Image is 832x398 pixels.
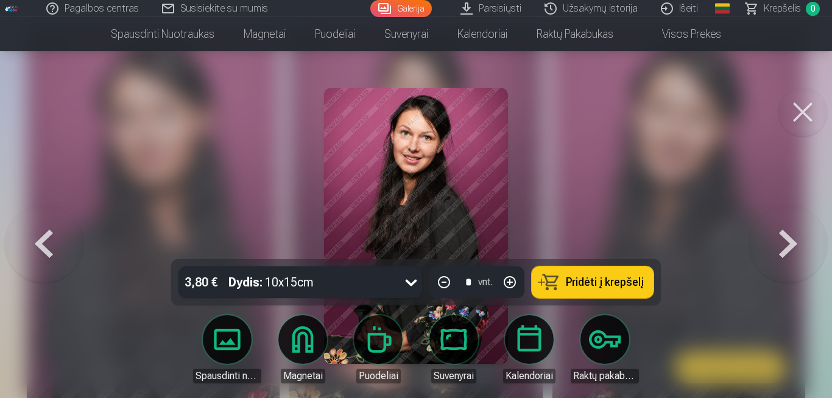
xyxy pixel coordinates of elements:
div: Puodeliai [356,369,401,383]
a: Suvenyrai [370,17,443,51]
a: Kalendoriai [495,315,563,383]
div: Kalendoriai [503,369,555,383]
a: Suvenyrai [420,315,488,383]
strong: Dydis : [228,274,263,291]
button: Pridėti į krepšelį [532,266,654,298]
a: Raktų pakabukas [522,17,628,51]
div: vnt. [478,275,493,290]
a: Spausdinti nuotraukas [193,315,261,383]
div: Spausdinti nuotraukas [193,369,261,383]
a: Kalendoriai [443,17,522,51]
span: 0 [806,2,820,16]
a: Puodeliai [300,17,370,51]
span: Krepšelis [764,1,801,16]
div: Magnetai [281,369,325,383]
a: Magnetai [269,315,337,383]
img: /fa2 [5,5,18,12]
div: 3,80 € [178,266,224,298]
a: Visos prekės [628,17,736,51]
div: Suvenyrai [431,369,476,383]
div: 10x15cm [228,266,314,298]
a: Raktų pakabukas [571,315,639,383]
span: Pridėti į krepšelį [566,277,644,288]
div: Raktų pakabukas [571,369,639,383]
a: Spausdinti nuotraukas [96,17,229,51]
a: Magnetai [229,17,300,51]
a: Puodeliai [344,315,412,383]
